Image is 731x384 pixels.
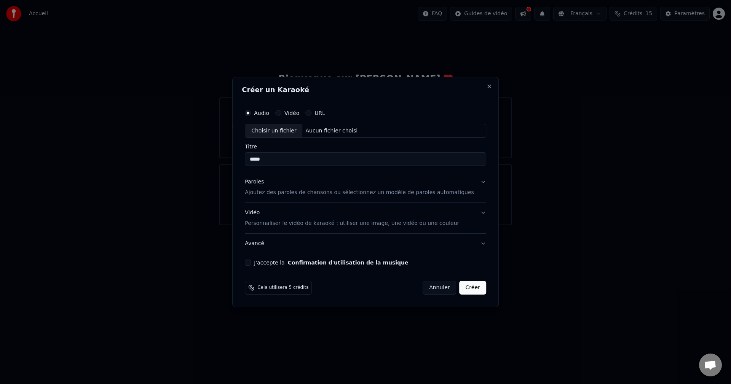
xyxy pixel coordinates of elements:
[245,209,459,228] div: Vidéo
[257,285,308,291] span: Cela utilisera 5 crédits
[288,260,409,265] button: J'accepte la
[314,110,325,116] label: URL
[460,281,486,295] button: Créer
[245,144,486,150] label: Titre
[245,172,486,203] button: ParolesAjoutez des paroles de chansons ou sélectionnez un modèle de paroles automatiques
[245,203,486,234] button: VidéoPersonnaliser le vidéo de karaoké : utiliser une image, une vidéo ou une couleur
[254,110,269,116] label: Audio
[245,234,486,253] button: Avancé
[245,220,459,227] p: Personnaliser le vidéo de karaoké : utiliser une image, une vidéo ou une couleur
[245,189,474,197] p: Ajoutez des paroles de chansons ou sélectionnez un modèle de paroles automatiques
[284,110,299,116] label: Vidéo
[242,86,489,93] h2: Créer un Karaoké
[245,124,302,138] div: Choisir un fichier
[423,281,456,295] button: Annuler
[303,127,361,135] div: Aucun fichier choisi
[245,178,264,186] div: Paroles
[254,260,408,265] label: J'accepte la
